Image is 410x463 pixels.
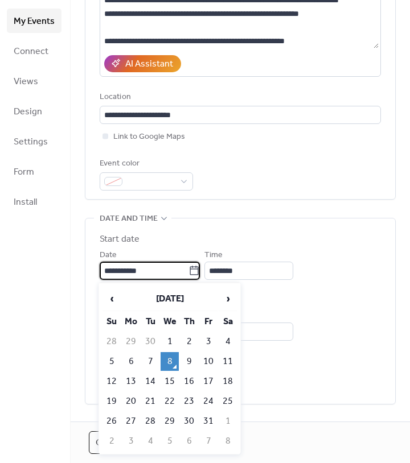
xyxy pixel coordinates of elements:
td: 29 [161,412,179,431]
td: 7 [141,352,159,371]
td: 28 [141,412,159,431]
div: AI Assistant [125,57,173,71]
td: 6 [180,432,198,450]
td: 5 [102,352,121,371]
td: 31 [199,412,218,431]
td: 24 [199,392,218,411]
span: Time [204,249,223,262]
td: 26 [102,412,121,431]
td: 1 [161,332,179,351]
span: ‹ [103,287,120,310]
td: 27 [122,412,140,431]
div: Event color [100,157,191,171]
span: Install [14,193,37,211]
a: Design [7,99,61,123]
td: 1 [219,412,237,431]
button: AI Assistant [104,55,181,72]
span: Form [14,163,34,181]
span: Views [14,73,38,90]
td: 2 [102,432,121,450]
td: 8 [161,352,179,371]
span: Date [100,249,117,262]
td: 3 [199,332,218,351]
th: Th [180,312,198,331]
td: 22 [161,392,179,411]
td: 7 [199,432,218,450]
td: 13 [122,372,140,391]
th: [DATE] [122,287,218,311]
th: We [161,312,179,331]
td: 28 [102,332,121,351]
td: 14 [141,372,159,391]
td: 23 [180,392,198,411]
td: 29 [122,332,140,351]
a: My Events [7,9,61,33]
td: 9 [180,352,198,371]
td: 4 [219,332,237,351]
td: 11 [219,352,237,371]
span: Connect [14,43,48,60]
th: Sa [219,312,237,331]
span: › [219,287,236,310]
a: Settings [7,129,61,154]
td: 17 [199,372,218,391]
td: 30 [141,332,159,351]
td: 25 [219,392,237,411]
th: Mo [122,312,140,331]
td: 20 [122,392,140,411]
div: Start date [100,233,140,246]
th: Fr [199,312,218,331]
span: Cancel [96,436,130,450]
span: Settings [14,133,48,151]
a: Connect [7,39,61,63]
td: 15 [161,372,179,391]
span: Date and time [100,212,158,226]
td: 2 [180,332,198,351]
span: My Events [14,13,55,30]
a: Views [7,69,61,93]
a: Install [7,189,61,214]
td: 12 [102,372,121,391]
th: Tu [141,312,159,331]
th: Su [102,312,121,331]
td: 6 [122,352,140,371]
span: Link to Google Maps [113,130,185,144]
td: 10 [199,352,218,371]
td: 4 [141,432,159,450]
td: 5 [161,432,179,450]
td: 18 [219,372,237,391]
td: 16 [180,372,198,391]
td: 21 [141,392,159,411]
td: 19 [102,392,121,411]
td: 3 [122,432,140,450]
td: 30 [180,412,198,431]
td: 8 [219,432,237,450]
div: Location [100,90,379,104]
button: Cancel [89,431,137,454]
a: Form [7,159,61,184]
span: Design [14,103,42,121]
